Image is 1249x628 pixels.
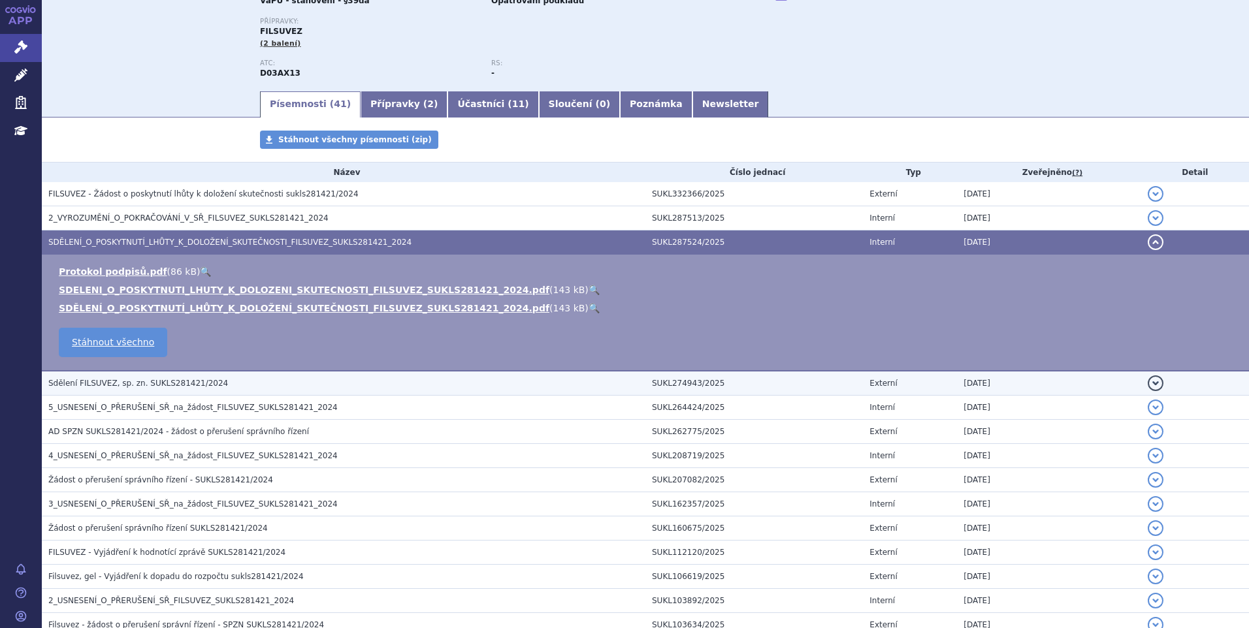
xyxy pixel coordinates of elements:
[589,285,600,295] a: 🔍
[553,285,585,295] span: 143 kB
[1148,375,1163,391] button: detail
[512,99,525,109] span: 11
[260,39,301,48] span: (2 balení)
[869,238,895,247] span: Interní
[645,492,863,516] td: SUKL162357/2025
[48,427,309,436] span: AD SPZN SUKLS281421/2024 - žádost o přerušení správního řízení
[645,565,863,589] td: SUKL106619/2025
[48,451,338,460] span: 4_USNESENÍ_O_PŘERUŠENÍ_SŘ_na_žádost_FILSUVEZ_SUKLS281421_2024
[1148,569,1163,584] button: detail
[48,524,268,533] span: Žádost o přerušení správního řízení SUKLS281421/2024
[48,403,338,412] span: 5_USNESENÍ_O_PŘERUŠENÍ_SŘ_na_žádost_FILSUVEZ_SUKLS281421_2024
[957,396,1141,420] td: [DATE]
[48,572,304,581] span: Filsuvez, gel - Vyjádření k dopadu do rozpočtu sukls281421/2024
[1148,472,1163,488] button: detail
[957,444,1141,468] td: [DATE]
[957,420,1141,444] td: [DATE]
[1148,424,1163,439] button: detail
[278,135,432,144] span: Stáhnout všechny písemnosti (zip)
[59,285,549,295] a: SDELENI_O_POSKYTNUTI_LHUTY_K_DOLOZENI_SKUTECNOSTI_FILSUVEZ_SUKLS281421_2024.pdf
[645,371,863,396] td: SUKL274943/2025
[957,371,1141,396] td: [DATE]
[553,303,585,313] span: 143 kB
[59,266,167,277] a: Protokol podpisů.pdf
[869,499,895,509] span: Interní
[645,468,863,492] td: SUKL207082/2025
[869,596,895,605] span: Interní
[620,91,692,118] a: Poznámka
[59,265,1236,278] li: ( )
[692,91,769,118] a: Newsletter
[957,163,1141,182] th: Zveřejněno
[260,59,478,67] p: ATC:
[260,27,302,36] span: FILSUVEZ
[869,572,897,581] span: Externí
[1148,593,1163,608] button: detail
[645,396,863,420] td: SUKL264424/2025
[427,99,434,109] span: 2
[59,303,549,313] a: SDĚLENÍ_O_POSKYTNUTÍ_LHŮTY_K_DOLOŽENÍ_SKUTEČNOSTI_FILSUVEZ_SUKLS281421_2024.pdf
[447,91,538,118] a: Účastníci (11)
[957,565,1141,589] td: [DATE]
[869,189,897,198] span: Externí
[957,589,1141,613] td: [DATE]
[260,69,300,78] strong: BŘEZOVÁ KŮRA
[957,230,1141,255] td: [DATE]
[645,516,863,541] td: SUKL160675/2025
[170,266,197,277] span: 86 kB
[260,131,438,149] a: Stáhnout všechny písemnosti (zip)
[1148,544,1163,560] button: detail
[1148,520,1163,536] button: detail
[645,541,863,565] td: SUKL112120/2025
[645,444,863,468] td: SUKL208719/2025
[1148,210,1163,226] button: detail
[491,59,709,67] p: RS:
[48,213,329,223] span: 2_VYROZUMĚNÍ_O_POKRAČOVÁNÍ_V_SŘ_FILSUVEZ_SUKLS281421_2024
[48,548,285,557] span: FILSUVEZ - Vyjádření k hodnotící zprávě SUKLS281421/2024
[59,283,1236,296] li: ( )
[645,420,863,444] td: SUKL262775/2025
[59,328,167,357] a: Stáhnout všechno
[539,91,620,118] a: Sloučení (0)
[48,238,412,247] span: SDĚLENÍ_O_POSKYTNUTÍ_LHŮTY_K_DOLOŽENÍ_SKUTEČNOSTI_FILSUVEZ_SUKLS281421_2024
[869,548,897,557] span: Externí
[645,589,863,613] td: SUKL103892/2025
[48,189,359,198] span: FILSUVEZ - Žádost o poskytnutí lhůty k doložení skutečnosti sukls281421/2024
[957,516,1141,541] td: [DATE]
[260,91,361,118] a: Písemnosti (41)
[59,302,1236,315] li: ( )
[645,206,863,230] td: SUKL287513/2025
[48,475,273,484] span: Žádost o přerušení správního řízení - SUKLS281421/2024
[1072,168,1082,178] abbr: (?)
[957,468,1141,492] td: [DATE]
[491,69,495,78] strong: -
[260,18,722,25] p: Přípravky:
[869,427,897,436] span: Externí
[1148,400,1163,415] button: detail
[361,91,447,118] a: Přípravky (2)
[957,541,1141,565] td: [DATE]
[869,524,897,533] span: Externí
[600,99,606,109] span: 0
[1148,496,1163,512] button: detail
[645,163,863,182] th: Číslo jednací
[200,266,211,277] a: 🔍
[1148,234,1163,250] button: detail
[645,182,863,206] td: SUKL332366/2025
[48,596,294,605] span: 2_USNESENÍ_O_PŘERUŠENÍ_SŘ_FILSUVEZ_SUKLS281421_2024
[869,379,897,388] span: Externí
[869,213,895,223] span: Interní
[42,163,645,182] th: Název
[869,475,897,484] span: Externí
[1141,163,1249,182] th: Detail
[863,163,957,182] th: Typ
[1148,186,1163,202] button: detail
[334,99,346,109] span: 41
[645,230,863,255] td: SUKL287524/2025
[869,451,895,460] span: Interní
[957,182,1141,206] td: [DATE]
[1148,448,1163,463] button: detail
[957,492,1141,516] td: [DATE]
[869,403,895,412] span: Interní
[48,379,228,388] span: Sdělení FILSUVEZ, sp. zn. SUKLS281421/2024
